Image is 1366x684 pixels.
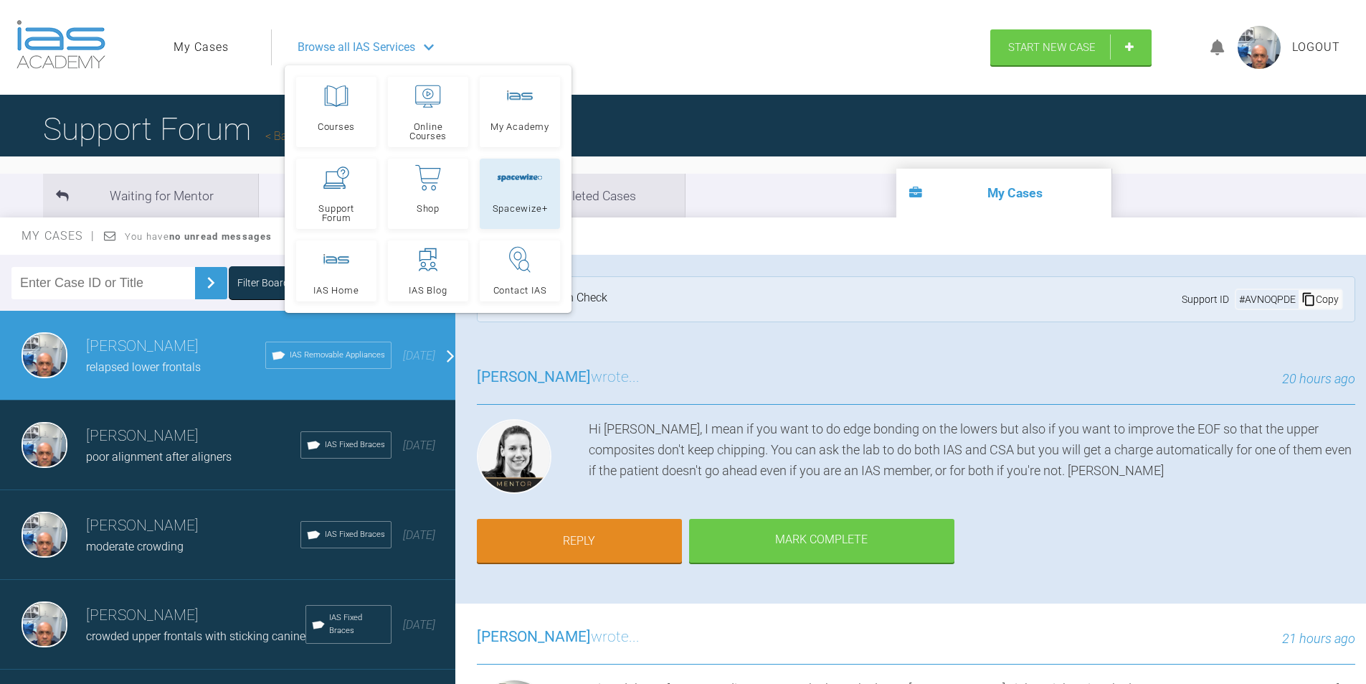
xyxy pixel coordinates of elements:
li: Completed Cases [470,174,685,217]
span: Browse all IAS Services [298,38,415,57]
h1: Support Forum [43,104,344,154]
div: Filter Boards: All [237,275,307,291]
h3: [PERSON_NAME] [86,514,300,538]
h3: [PERSON_NAME] [86,334,265,359]
span: Spacewize+ [493,204,548,213]
div: Mark Complete [689,519,954,563]
h3: wrote... [477,625,640,650]
li: My Cases [896,169,1111,217]
span: relapsed lower frontals [86,360,201,374]
a: Online Courses [388,77,468,147]
span: Support Forum [303,204,370,222]
img: Ivan Yanchev [22,332,67,378]
img: Kelly Toft [477,419,551,494]
span: Online Courses [394,122,462,141]
span: IAS Blog [409,286,447,295]
span: IAS Fixed Braces [325,528,385,541]
input: Enter Case ID or Title [11,267,195,299]
span: IAS Fixed Braces [325,439,385,451]
a: IAS Blog [388,240,468,301]
a: Shop [388,159,468,229]
span: Shop [417,204,440,213]
img: Ivan Yanchev [22,422,67,468]
span: [DATE] [403,439,435,452]
a: Courses [296,77,376,147]
li: Waiting for Mentor [43,174,258,217]
img: profile.png [1238,26,1281,69]
div: # AVNOQPDE [1236,291,1299,307]
h3: wrote... [477,365,640,390]
span: moderate crowding [86,540,184,553]
span: [DATE] [403,349,435,362]
strong: no unread messages [169,231,272,242]
span: poor alignment after aligners [86,450,232,464]
a: Logout [1292,38,1340,57]
span: Support ID [1182,291,1229,307]
a: IAS Home [296,240,376,301]
a: Start New Case [990,29,1152,65]
span: [DATE] [403,528,435,542]
a: My Academy [480,77,560,147]
div: Hi [PERSON_NAME], I mean if you want to do edge bonding on the lowers but also if you want to imp... [589,419,1355,500]
span: [DATE] [403,618,435,632]
a: Contact IAS [480,240,560,301]
a: Back to Home [265,129,344,143]
span: My Academy [490,122,549,131]
span: 20 hours ago [1282,371,1355,386]
span: You have [125,231,272,242]
span: Start New Case [1008,41,1096,54]
span: Contact IAS [493,286,547,295]
span: [PERSON_NAME] [477,628,591,645]
a: Spacewize+ [480,159,560,229]
h3: [PERSON_NAME] [86,424,300,449]
span: IAS Fixed Braces [329,612,385,637]
img: chevronRight.28bd32b0.svg [199,271,222,294]
span: [PERSON_NAME] [477,368,591,385]
img: Ivan Yanchev [22,512,67,558]
img: logo-light.3e3ef733.png [16,20,105,69]
span: crowded upper frontals with sticking canine [86,629,305,643]
a: Reply [477,519,682,563]
span: IAS Home [313,286,359,295]
span: 21 hours ago [1282,631,1355,646]
span: Courses [318,122,355,131]
span: IAS Removable Appliances [290,349,385,362]
img: Ivan Yanchev [22,601,67,647]
a: Support Forum [296,159,376,229]
span: My Cases [22,229,95,243]
div: Copy [1299,290,1342,309]
a: My Cases [174,38,229,57]
h3: [PERSON_NAME] [86,604,305,628]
